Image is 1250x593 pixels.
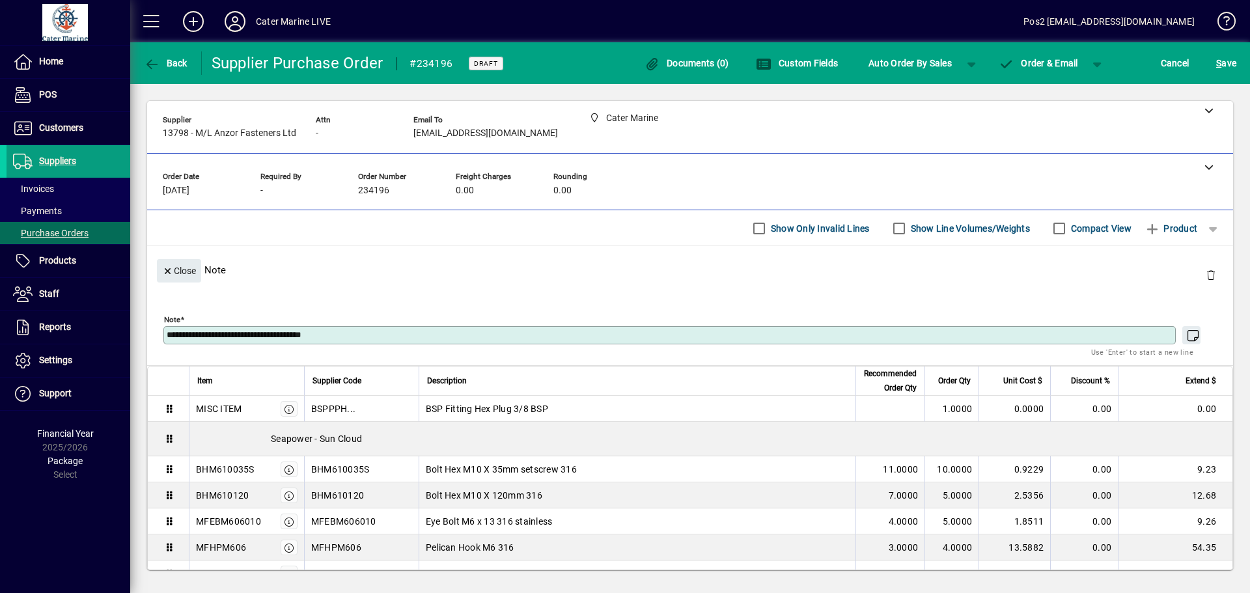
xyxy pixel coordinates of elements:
td: BSPPPH... [304,396,419,422]
span: Recommended Order Qty [864,366,917,395]
td: 3.0000 [855,534,924,560]
span: BSP Fitting Hex Plug 3/8 BSP [426,402,548,415]
span: Discount % [1071,374,1110,388]
a: Invoices [7,178,130,200]
div: #234196 [410,53,452,74]
span: Documents (0) [645,58,729,68]
span: Item [197,374,213,388]
a: Customers [7,112,130,145]
td: 0.00 [1050,534,1118,560]
span: Product [1145,218,1197,239]
button: Product [1138,217,1204,240]
span: Close [162,260,196,282]
span: POS [39,89,57,100]
td: 13.5882 [979,534,1050,560]
div: Seapower - Sun Cloud [189,422,1232,456]
button: Back [141,51,191,75]
button: Add [173,10,214,33]
a: Purchase Orders [7,222,130,244]
td: 0.00 [1050,456,1118,482]
div: BHM610035S [196,463,255,476]
td: 5.64 [1118,560,1232,586]
td: MFEBM606010 [304,508,419,534]
td: 0.00 [1118,396,1232,422]
span: Back [144,58,187,68]
span: Eye Bolt M6 x 13 316 stainless [426,515,553,528]
div: MFWT605 [196,567,239,580]
span: ave [1216,53,1236,74]
button: Profile [214,10,256,33]
div: Cater Marine LIVE [256,11,331,32]
mat-hint: Use 'Enter' to start a new line [1091,344,1193,359]
span: Draft [474,59,498,68]
div: BHM610120 [196,489,249,502]
td: 0.9229 [979,456,1050,482]
a: Staff [7,278,130,310]
span: 13798 - M/L Anzor Fasteners Ltd [163,128,296,139]
span: Supplier Code [312,374,361,388]
span: Cancel [1161,53,1189,74]
a: Reports [7,311,130,344]
span: Thimble SS M5 Wire S234 316 [426,567,549,580]
button: Save [1213,51,1240,75]
td: 5.0000 [924,482,979,508]
td: MFWT605 [304,560,419,586]
span: 234196 [358,186,389,196]
label: Show Line Volumes/Weights [908,222,1030,235]
span: Extend $ [1186,374,1216,388]
a: POS [7,79,130,111]
td: 0.00 [1050,560,1118,586]
button: Order & Email [992,51,1085,75]
td: MFHPM606 [304,534,419,560]
td: BHM610035S [304,456,419,482]
button: Documents (0) [641,51,732,75]
a: Knowledge Base [1208,3,1234,45]
button: Close [157,259,201,283]
td: 1.0000 [924,396,979,422]
td: 4.0000 [855,508,924,534]
button: Cancel [1158,51,1193,75]
span: Support [39,388,72,398]
span: Pelican Hook M6 316 [426,541,514,554]
span: Description [427,374,467,388]
td: 9.23 [1118,456,1232,482]
td: 1.8511 [979,508,1050,534]
span: Products [39,255,76,266]
td: BHM610120 [304,482,419,508]
span: Settings [39,355,72,365]
mat-label: Note [164,315,180,324]
app-page-header-button: Delete [1195,269,1227,281]
td: 9.26 [1118,508,1232,534]
span: Order Qty [938,374,971,388]
span: 0.00 [553,186,572,196]
app-page-header-button: Back [130,51,202,75]
td: 0.00 [1050,482,1118,508]
span: Invoices [13,184,54,194]
td: 4.0000 [924,534,979,560]
div: Supplier Purchase Order [212,53,383,74]
span: Unit Cost $ [1003,374,1042,388]
span: Staff [39,288,59,299]
span: S [1216,58,1221,68]
button: Auto Order By Sales [862,51,958,75]
span: Bolt Hex M10 X 35mm setscrew 316 [426,463,577,476]
td: 5.0000 [924,508,979,534]
td: 12.68 [1118,482,1232,508]
div: MISC ITEM [196,402,242,415]
td: 0.0000 [979,396,1050,422]
div: Pos2 [EMAIL_ADDRESS][DOMAIN_NAME] [1023,11,1195,32]
div: MFEBM606010 [196,515,261,528]
span: Order & Email [999,58,1078,68]
td: 54.35 [1118,534,1232,560]
span: Home [39,56,63,66]
td: 8.0000 [924,560,979,586]
a: Products [7,245,130,277]
a: Settings [7,344,130,377]
label: Compact View [1068,222,1132,235]
td: 0.00 [1050,508,1118,534]
span: - [316,128,318,139]
div: MFHPM606 [196,541,246,554]
td: 11.0000 [855,456,924,482]
span: Financial Year [37,428,94,439]
span: Custom Fields [756,58,838,68]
